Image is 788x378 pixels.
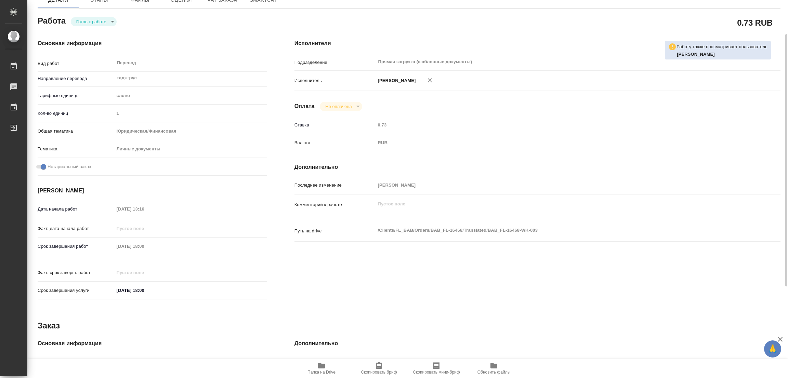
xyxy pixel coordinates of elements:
div: слово [114,90,267,102]
input: Пустое поле [376,180,740,190]
p: Работу также просматривает пользователь [677,43,767,50]
div: RUB [376,137,740,149]
p: Исполнитель [294,77,376,84]
button: Скопировать бриф [350,359,408,378]
input: Пустое поле [376,357,740,367]
p: [PERSON_NAME] [376,77,416,84]
span: 🙏 [767,342,778,356]
input: Пустое поле [114,268,174,278]
p: Срок завершения услуги [38,287,114,294]
p: Путь на drive [294,359,376,365]
button: Удалить исполнителя [422,73,437,88]
h4: Оплата [294,102,315,110]
p: Срок завершения работ [38,243,114,250]
p: Тарифные единицы [38,92,114,99]
button: Готов к работе [74,19,108,25]
div: Юридическая/Финансовая [114,125,267,137]
span: Папка на Drive [307,370,336,375]
button: Обновить файлы [465,359,523,378]
p: Направление перевода [38,75,114,82]
input: Пустое поле [376,120,740,130]
input: Пустое поле [114,241,174,251]
input: ✎ Введи что-нибудь [114,285,174,295]
h4: Основная информация [38,339,267,348]
p: Общая тематика [38,128,114,135]
span: Нотариальный заказ [48,163,91,170]
h2: Работа [38,14,66,26]
p: Валюта [294,139,376,146]
span: Обновить файлы [477,370,511,375]
input: Пустое поле [114,204,174,214]
textarea: /Clients/FL_BAB/Orders/BAB_FL-16468/Translated/BAB_FL-16468-WK-003 [376,225,740,236]
button: 🙏 [764,340,781,357]
p: Дата начала работ [38,206,114,213]
p: Гусев Александр [677,51,767,58]
p: Комментарий к работе [294,201,376,208]
p: Факт. срок заверш. работ [38,269,114,276]
div: Готов к работе [71,17,117,26]
span: Скопировать мини-бриф [413,370,460,375]
input: Пустое поле [114,108,267,118]
p: Факт. дата начала работ [38,225,114,232]
p: Последнее изменение [294,182,376,189]
p: Подразделение [294,59,376,66]
p: Код заказа [38,359,114,365]
h4: [PERSON_NAME] [38,187,267,195]
div: Личные документы [114,143,267,155]
h4: Основная информация [38,39,267,48]
button: Папка на Drive [293,359,350,378]
p: Кол-во единиц [38,110,114,117]
button: Не оплачена [323,104,354,109]
h4: Дополнительно [294,163,780,171]
p: Путь на drive [294,228,376,234]
p: Тематика [38,146,114,152]
h4: Дополнительно [294,339,780,348]
h2: Заказ [38,320,60,331]
h4: Исполнители [294,39,780,48]
p: Ставка [294,122,376,129]
input: Пустое поле [114,357,267,367]
h2: 0.73 RUB [737,17,773,28]
b: [PERSON_NAME] [677,52,715,57]
p: Вид работ [38,60,114,67]
button: Скопировать мини-бриф [408,359,465,378]
span: Скопировать бриф [361,370,397,375]
input: Пустое поле [114,224,174,233]
div: Готов к работе [320,102,362,111]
